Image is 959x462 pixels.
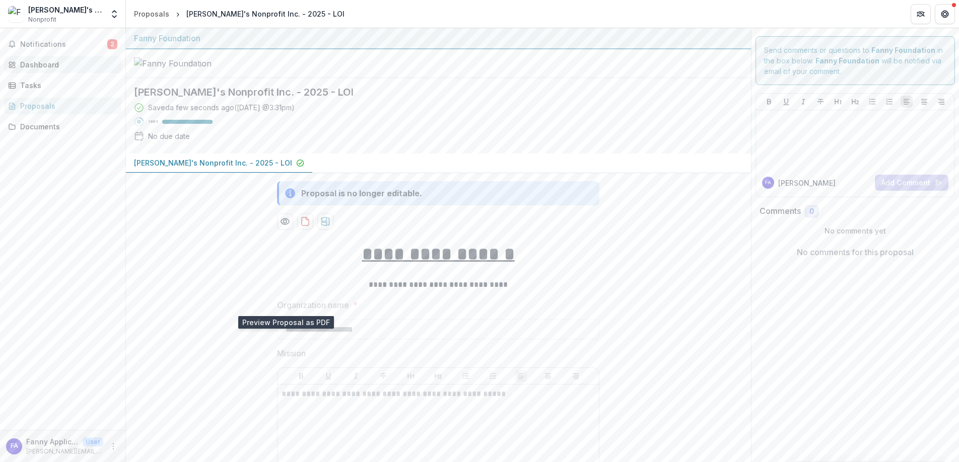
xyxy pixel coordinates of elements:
[277,213,293,229] button: Preview 481713dd-37b8-4ddb-87fc-d8d6d0d1ffcc-0.pdf
[4,36,121,52] button: Notifications2
[20,40,107,49] span: Notifications
[4,98,121,114] a: Proposals
[317,213,333,229] button: download-proposal
[20,59,113,70] div: Dashboard
[148,131,190,141] div: No due date
[277,347,306,359] p: Mission
[20,101,113,111] div: Proposals
[515,370,527,382] button: Align Left
[130,7,349,21] nav: breadcrumb
[918,96,930,108] button: Align Center
[295,370,307,382] button: Bold
[778,178,836,188] p: [PERSON_NAME]
[935,96,947,108] button: Align Right
[405,370,417,382] button: Heading 1
[322,370,334,382] button: Underline
[432,370,444,382] button: Heading 2
[134,158,292,168] p: [PERSON_NAME]'s Nonprofit Inc. - 2025 - LOI
[4,118,121,135] a: Documents
[377,370,389,382] button: Strike
[83,437,103,446] p: User
[780,96,792,108] button: Underline
[542,370,554,382] button: Align Center
[28,15,56,24] span: Nonprofit
[26,436,79,447] p: Fanny Applicant
[301,187,422,199] div: Proposal is no longer editable.
[4,56,121,73] a: Dashboard
[935,4,955,24] button: Get Help
[20,121,113,132] div: Documents
[760,206,801,216] h2: Comments
[809,207,814,216] span: 0
[107,39,117,49] span: 2
[460,370,472,382] button: Bullet List
[814,96,827,108] button: Strike
[277,299,349,311] p: Organization name
[883,96,896,108] button: Ordered List
[911,4,931,24] button: Partners
[756,36,955,85] div: Send comments or questions to in the box below. will be notified via email of your comment.
[107,440,119,452] button: More
[26,447,103,456] p: [PERSON_NAME][EMAIL_ADDRESS][DOMAIN_NAME]
[815,56,879,65] strong: Fanny Foundation
[901,96,913,108] button: Align Left
[148,118,158,125] p: 100 %
[107,4,121,24] button: Open entity switcher
[134,57,235,69] img: Fanny Foundation
[487,370,499,382] button: Ordered List
[866,96,878,108] button: Bullet List
[832,96,844,108] button: Heading 1
[186,9,345,19] div: [PERSON_NAME]'s Nonprofit Inc. - 2025 - LOI
[11,443,18,449] div: Fanny Applicant
[4,77,121,94] a: Tasks
[875,175,948,191] button: Add Comment
[297,213,313,229] button: download-proposal
[28,5,103,15] div: [PERSON_NAME]'s Nonprofit Inc.
[797,246,914,258] p: No comments for this proposal
[134,32,743,44] div: Fanny Foundation
[763,96,775,108] button: Bold
[8,6,24,22] img: Fanny's Nonprofit Inc.
[797,96,809,108] button: Italicize
[350,370,362,382] button: Italicize
[760,225,951,236] p: No comments yet
[871,46,935,54] strong: Fanny Foundation
[849,96,861,108] button: Heading 2
[134,9,169,19] div: Proposals
[20,80,113,91] div: Tasks
[765,180,771,185] div: Fanny Applicant
[570,370,582,382] button: Align Right
[148,102,295,113] div: Saved a few seconds ago ( [DATE] @ 3:31pm )
[130,7,173,21] a: Proposals
[134,86,727,98] h2: [PERSON_NAME]'s Nonprofit Inc. - 2025 - LOI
